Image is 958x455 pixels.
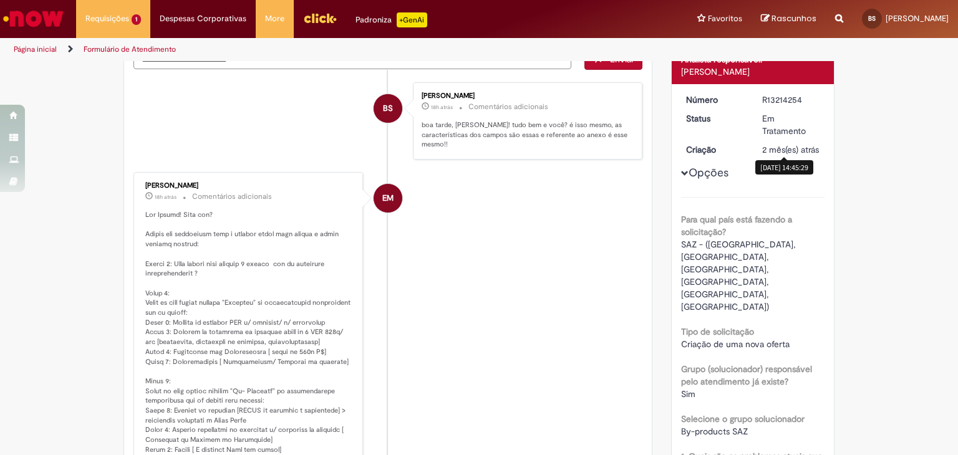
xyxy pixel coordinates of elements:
small: Comentários adicionais [192,191,272,202]
time: 27/08/2025 15:14:34 [431,103,453,111]
a: Página inicial [14,44,57,54]
span: More [265,12,284,25]
b: Para qual país está fazendo a solicitação? [681,214,792,237]
dt: Criação [677,143,753,156]
div: [PERSON_NAME] [145,182,353,189]
div: Bianca Ferrari Dos Santos [374,94,402,123]
b: Tipo de solicitação [681,326,754,337]
span: BS [868,14,876,22]
div: [DATE] 14:45:29 [755,160,813,175]
span: Rascunhos [772,12,816,24]
span: SAZ - ([GEOGRAPHIC_DATA], [GEOGRAPHIC_DATA], [GEOGRAPHIC_DATA], [GEOGRAPHIC_DATA], [GEOGRAPHIC_DA... [681,239,798,312]
span: Enviar [610,54,634,65]
b: Selecione o grupo solucionador [681,413,805,424]
span: BS [383,93,393,123]
span: Despesas Corporativas [160,12,246,25]
small: Comentários adicionais [468,102,548,112]
dt: Status [677,112,753,125]
span: 2 mês(es) atrás [762,144,819,155]
span: By-products SAZ [681,426,748,437]
time: 27/08/2025 15:07:48 [155,193,177,201]
span: Sim [681,388,695,400]
div: Em Tratamento [762,112,820,137]
span: Favoritos [708,12,742,25]
p: +GenAi [397,12,427,27]
span: 18h atrás [155,193,177,201]
a: Rascunhos [761,13,816,25]
span: 18h atrás [431,103,453,111]
a: Formulário de Atendimento [84,44,176,54]
div: [PERSON_NAME] [422,92,629,100]
div: Padroniza [356,12,427,27]
div: R13214254 [762,93,820,106]
span: 1 [132,14,141,25]
div: 25/06/2025 14:45:29 [762,143,820,156]
img: ServiceNow [1,6,65,31]
span: EM [382,183,394,213]
div: [PERSON_NAME] [681,65,825,78]
dt: Número [677,93,753,106]
img: click_logo_yellow_360x200.png [303,9,337,27]
ul: Trilhas de página [9,38,629,61]
span: Criação de uma nova oferta [681,338,790,350]
p: boa tarde, [PERSON_NAME]! tudo bem e você? é isso mesmo, as características dos campos são essas ... [422,120,629,150]
span: Requisições [85,12,129,25]
div: Edvaldo Macedo [374,184,402,213]
span: [PERSON_NAME] [886,13,949,24]
b: Grupo (solucionador) responsável pelo atendimento já existe? [681,363,812,387]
